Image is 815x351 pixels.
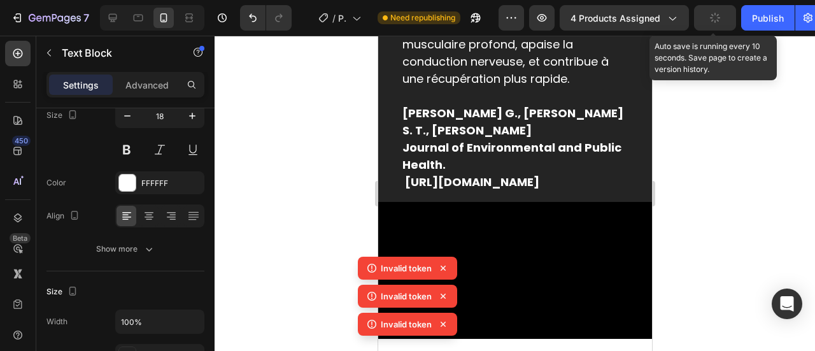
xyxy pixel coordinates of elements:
button: 4 products assigned [560,5,689,31]
input: Auto [116,310,204,333]
div: Size [46,283,80,301]
div: Align [46,208,82,225]
div: Open Intercom Messenger [772,289,802,319]
div: Size [46,107,80,124]
span: / [332,11,336,25]
button: 7 [5,5,95,31]
span: Need republishing [390,12,455,24]
p: 7 [83,10,89,25]
button: Publish [741,5,795,31]
div: Show more [96,243,155,255]
p: Invalid token [381,290,432,303]
a: [URL][DOMAIN_NAME] [27,138,161,154]
p: Invalid token [381,262,432,275]
p: Advanced [125,78,169,92]
div: 450 [12,136,31,146]
div: Width [46,316,67,327]
strong: [PERSON_NAME] G., [PERSON_NAME] S. T., [PERSON_NAME] [24,69,245,103]
div: Undo/Redo [240,5,292,31]
button: Show more [46,238,204,261]
span: 4 products assigned [570,11,660,25]
div: FFFFFF [141,178,201,189]
p: Text Block [62,45,170,61]
span: Product Page - [DATE] 00:42:06 [338,11,347,25]
div: Publish [752,11,784,25]
p: Settings [63,78,99,92]
strong: Journal of Environmental and Public Health. [24,104,243,137]
div: Color [46,177,66,189]
iframe: Design area [378,36,652,351]
p: Invalid token [381,318,432,331]
div: Beta [10,233,31,243]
